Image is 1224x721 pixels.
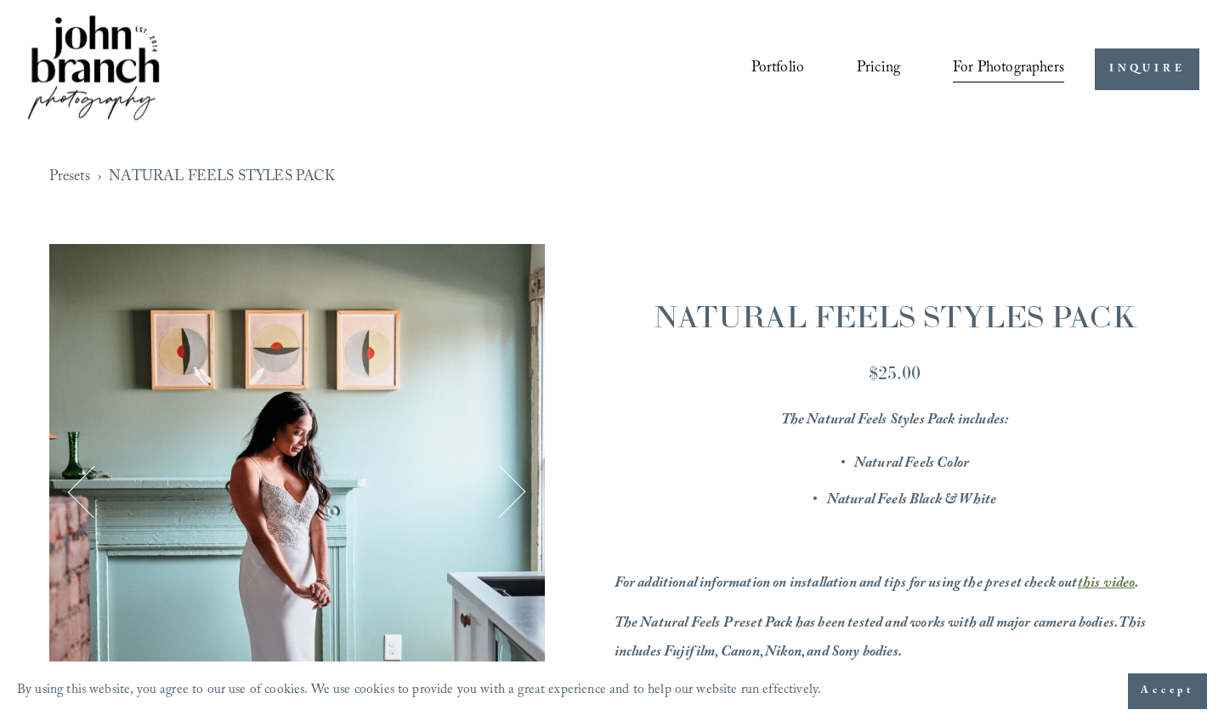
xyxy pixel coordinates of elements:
[854,452,969,477] em: Natural Feels Color
[751,54,805,86] a: Portfolio
[25,12,162,127] img: John Branch IV Photography
[49,166,90,190] a: Presets
[1135,572,1138,597] em: .
[1078,572,1136,597] a: this video
[1141,683,1194,700] span: Accept
[17,678,821,705] p: By using this website, you agree to our use of cookies. We use cookies to provide you with a grea...
[109,166,335,190] a: NATURAL FEELS STYLES PACK
[953,55,1064,84] span: For Photographers
[1095,48,1199,90] a: INQUIRE
[615,572,1078,597] em: For additional information on installation and tips for using the preset check out
[953,54,1064,86] a: folder dropdown
[473,465,526,519] button: Next
[615,360,1176,386] div: $25.00
[781,409,1009,434] em: The Natural Feels Styles Pack includes:
[827,489,997,514] em: Natural Feels Black & White
[615,295,1176,338] h1: NATURAL FEELS STYLES PACK
[67,465,121,519] button: Previous
[615,612,1149,666] em: The Natural Feels Preset Pack has been tested and works with all major camera bodies. This includ...
[1128,673,1207,709] button: Accept
[857,54,900,86] a: Pricing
